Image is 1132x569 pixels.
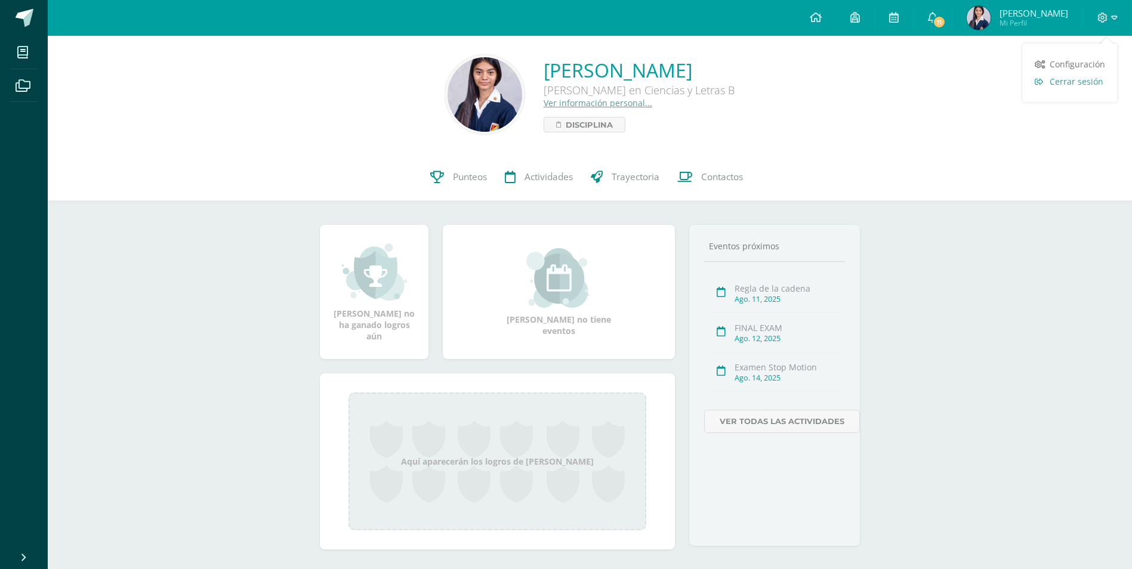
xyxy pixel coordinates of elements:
div: [PERSON_NAME] en Ciencias y Letras B [544,83,735,97]
span: Contactos [701,171,743,183]
a: Punteos [421,153,496,201]
a: Actividades [496,153,582,201]
img: 887e1a87c5a1b6adf1cac7622d1f662a.png [448,57,522,132]
a: Ver todas las actividades [704,410,860,433]
span: [PERSON_NAME] [1000,7,1068,19]
img: achievement_small.png [342,242,407,302]
span: Configuración [1050,58,1105,70]
a: Ver información personal... [544,97,652,109]
span: Disciplina [566,117,613,132]
img: event_small.png [526,248,591,308]
div: Aquí aparecerán los logros de [PERSON_NAME] [348,392,646,530]
a: Configuración [1023,55,1117,73]
span: Trayectoria [612,171,659,183]
div: Eventos próximos [704,240,845,252]
div: Regla de la cadena [735,283,841,294]
a: Disciplina [544,117,625,132]
span: Mi Perfil [1000,18,1068,28]
div: [PERSON_NAME] no ha ganado logros aún [332,242,417,342]
a: [PERSON_NAME] [544,57,735,83]
a: Trayectoria [582,153,668,201]
div: [PERSON_NAME] no tiene eventos [499,248,619,336]
a: Cerrar sesión [1023,73,1117,90]
div: Ago. 14, 2025 [735,373,841,383]
span: Cerrar sesión [1050,76,1103,87]
div: FINAL EXAM [735,322,841,333]
img: d4e5516f0f52c01e7b1fb8f75a30b0e0.png [967,6,991,30]
div: Ago. 12, 2025 [735,333,841,344]
div: Examen Stop Motion [735,361,841,373]
span: Punteos [453,171,487,183]
a: Contactos [668,153,752,201]
span: 11 [933,16,946,29]
div: Ago. 11, 2025 [735,294,841,304]
span: Actividades [525,171,573,183]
